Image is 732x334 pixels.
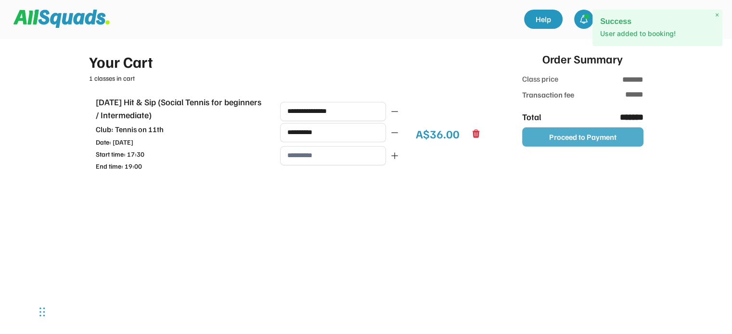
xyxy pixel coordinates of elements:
[13,10,110,28] img: Squad%20Logo.svg
[542,50,623,67] div: Order Summary
[96,96,264,122] div: [DATE] Hit & Sip (Social Tennis for beginners / Intermediate)
[416,125,460,142] div: A$36.00
[522,73,576,86] div: Class price
[600,29,715,38] p: User added to booking!
[89,73,488,83] div: 1 classes in cart
[600,17,715,25] h2: Success
[579,14,589,24] img: bell-03%20%281%29.svg
[96,137,264,147] div: Date: [DATE]
[96,161,264,171] div: End time: 19:00
[89,50,488,73] div: Your Cart
[522,89,576,100] div: Transaction fee
[96,124,264,135] div: Club: Tennis on 11th
[522,111,576,124] div: Total
[524,10,563,29] a: Help
[522,127,643,147] button: Proceed to Payment
[715,11,719,19] span: ×
[96,149,264,159] div: Start time: 17:30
